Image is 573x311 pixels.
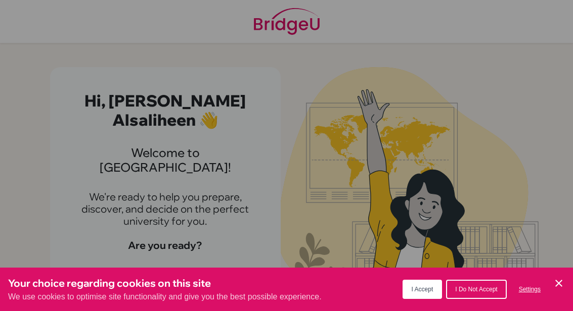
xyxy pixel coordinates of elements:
span: Settings [519,286,541,293]
h3: Your choice regarding cookies on this site [8,276,322,291]
span: I Do Not Accept [455,286,497,293]
span: I Accept [412,286,433,293]
button: Settings [511,281,549,298]
button: I Accept [403,280,443,299]
p: We use cookies to optimise site functionality and give you the best possible experience. [8,291,322,303]
button: I Do Not Accept [446,280,506,299]
button: Save and close [553,277,565,289]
